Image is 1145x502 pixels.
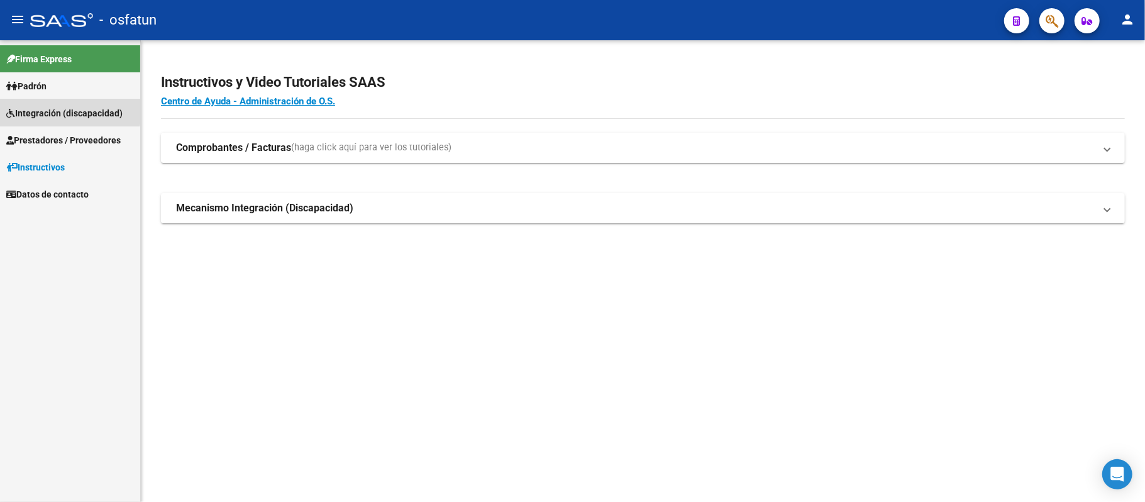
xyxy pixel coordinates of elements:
[6,133,121,147] span: Prestadores / Proveedores
[1102,459,1132,489] div: Open Intercom Messenger
[176,141,291,155] strong: Comprobantes / Facturas
[161,70,1125,94] h2: Instructivos y Video Tutoriales SAAS
[1120,12,1135,27] mat-icon: person
[161,193,1125,223] mat-expansion-panel-header: Mecanismo Integración (Discapacidad)
[161,133,1125,163] mat-expansion-panel-header: Comprobantes / Facturas(haga click aquí para ver los tutoriales)
[161,96,335,107] a: Centro de Ayuda - Administración de O.S.
[10,12,25,27] mat-icon: menu
[176,201,353,215] strong: Mecanismo Integración (Discapacidad)
[6,160,65,174] span: Instructivos
[6,52,72,66] span: Firma Express
[6,106,123,120] span: Integración (discapacidad)
[6,187,89,201] span: Datos de contacto
[291,141,451,155] span: (haga click aquí para ver los tutoriales)
[6,79,47,93] span: Padrón
[99,6,157,34] span: - osfatun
